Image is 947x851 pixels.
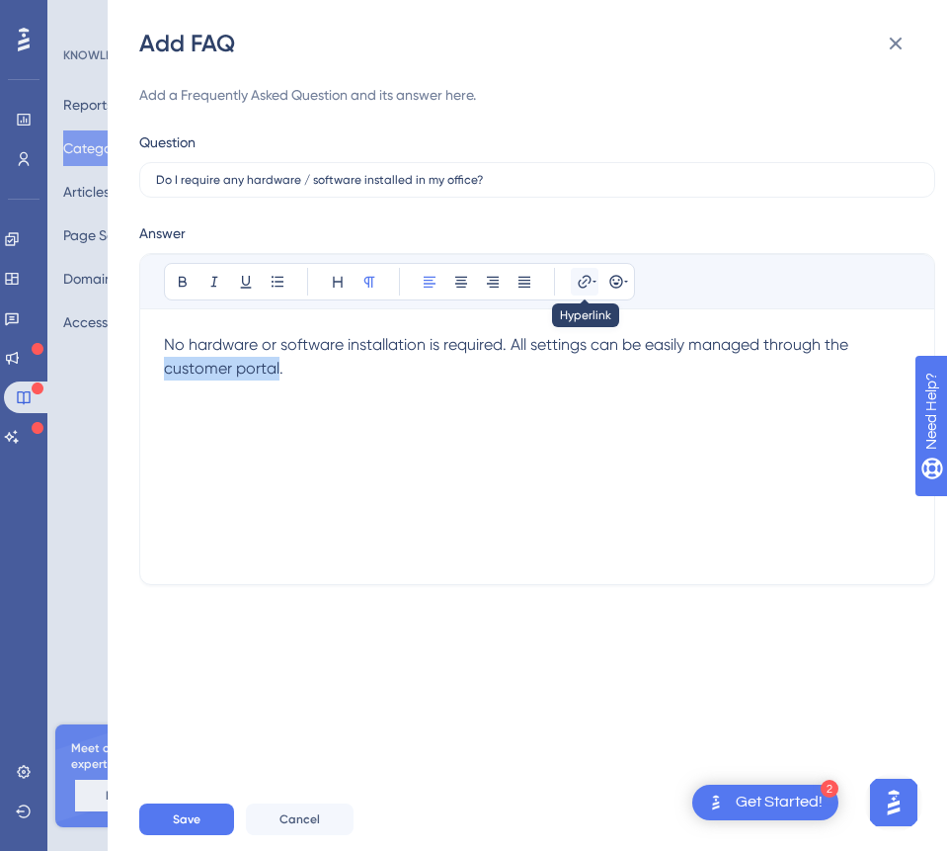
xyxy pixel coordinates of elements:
div: 2 [821,780,838,798]
button: Save [139,804,234,835]
div: Get Started! [736,792,823,813]
div: Add FAQ [139,28,919,59]
span: Save [173,811,200,827]
span: Need Help? [46,5,123,29]
span: No hardware or software installation is required. All settings can be easily managed through the ... [164,335,852,378]
div: Answer [139,221,935,245]
img: launcher-image-alternative-text [704,791,728,814]
iframe: UserGuiding AI Assistant Launcher [864,773,923,832]
span: Cancel [279,811,320,827]
div: Open Get Started! checklist, remaining modules: 2 [692,785,838,820]
div: Add a Frequently Asked Question and its answer here. [139,83,935,107]
button: Cancel [246,804,354,835]
div: Question [139,130,196,154]
input: Type the question [156,173,918,187]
